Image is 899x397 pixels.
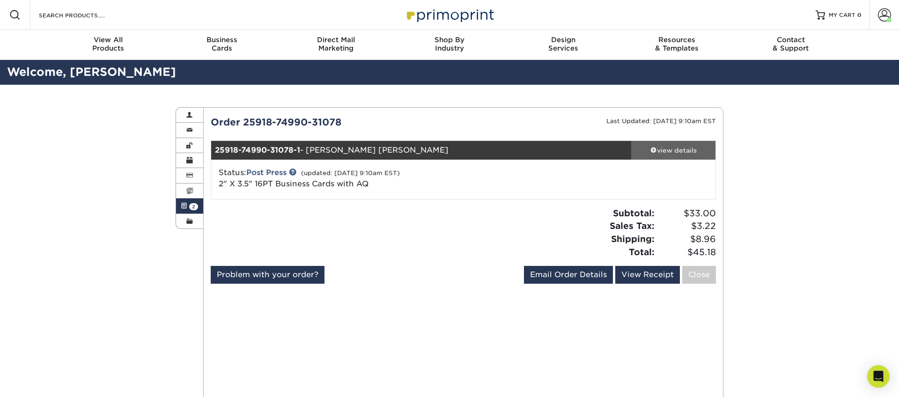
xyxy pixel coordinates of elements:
[657,246,716,259] span: $45.18
[212,167,547,190] div: Status:
[52,36,165,52] div: Products
[506,36,620,44] span: Design
[629,247,655,257] strong: Total:
[657,233,716,246] span: $8.96
[393,36,507,52] div: Industry
[211,266,324,284] a: Problem with your order?
[631,141,715,160] a: view details
[301,169,400,176] small: (updated: [DATE] 9:10am EST)
[211,141,632,160] div: - [PERSON_NAME] [PERSON_NAME]
[165,30,279,60] a: BusinessCards
[189,203,198,210] span: 2
[615,266,680,284] a: View Receipt
[393,36,507,44] span: Shop By
[165,36,279,52] div: Cards
[506,36,620,52] div: Services
[620,30,734,60] a: Resources& Templates
[620,36,734,44] span: Resources
[611,234,655,244] strong: Shipping:
[657,207,716,220] span: $33.00
[657,220,716,233] span: $3.22
[829,11,855,19] span: MY CART
[734,30,847,60] a: Contact& Support
[246,168,287,177] a: Post Press
[52,36,165,44] span: View All
[279,36,393,52] div: Marketing
[734,36,847,44] span: Contact
[215,146,300,154] strong: 25918-74990-31078-1
[620,36,734,52] div: & Templates
[219,179,368,188] a: 2" X 3.5" 16PT Business Cards with AQ
[279,30,393,60] a: Direct MailMarketing
[682,266,716,284] a: Close
[403,5,496,25] img: Primoprint
[52,30,165,60] a: View AllProducts
[734,36,847,52] div: & Support
[165,36,279,44] span: Business
[176,198,203,213] a: 2
[506,30,620,60] a: DesignServices
[524,266,613,284] a: Email Order Details
[38,9,129,21] input: SEARCH PRODUCTS.....
[631,146,715,155] div: view details
[393,30,507,60] a: Shop ByIndustry
[204,115,464,129] div: Order 25918-74990-31078
[610,221,655,231] strong: Sales Tax:
[867,365,890,388] div: Open Intercom Messenger
[279,36,393,44] span: Direct Mail
[606,118,716,125] small: Last Updated: [DATE] 9:10am EST
[857,12,862,18] span: 0
[613,208,655,218] strong: Subtotal:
